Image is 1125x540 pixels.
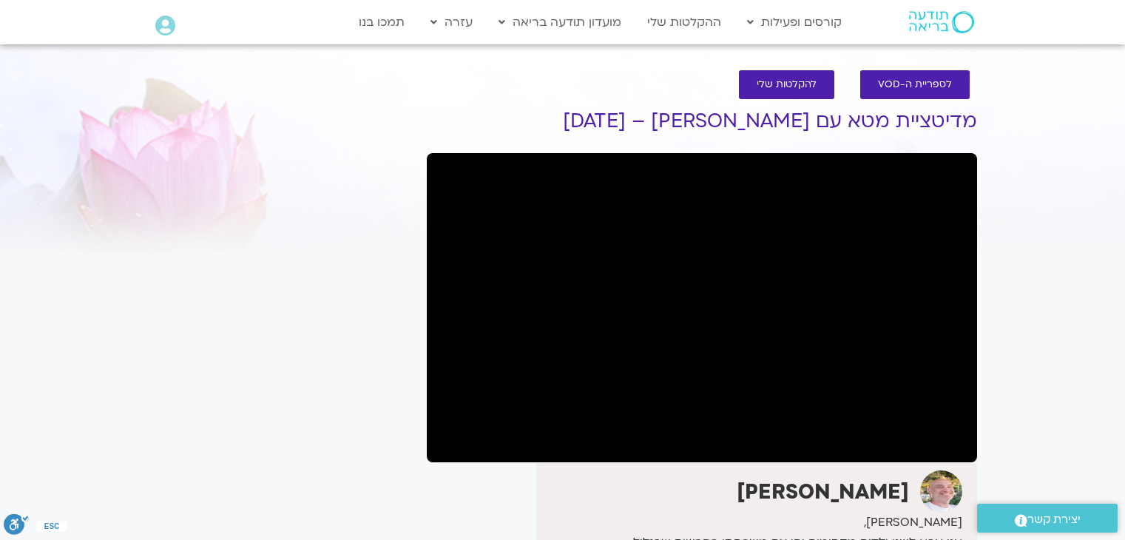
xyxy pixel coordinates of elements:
img: תודעה בריאה [909,11,974,33]
a: עזרה [423,8,480,36]
span: לספריית ה-VOD [878,79,952,90]
h1: מדיטציית מטא עם [PERSON_NAME] – [DATE] [427,110,977,132]
span: יצירת קשר [1027,510,1081,530]
a: קורסים ופעילות [740,8,849,36]
a: תמכו בנו [351,8,412,36]
a: מועדון תודעה בריאה [491,8,629,36]
a: יצירת קשר [977,504,1118,533]
a: להקלטות שלי [739,70,834,99]
a: לספריית ה-VOD [860,70,970,99]
a: ההקלטות שלי [640,8,729,36]
img: רון אלון [920,470,962,513]
strong: [PERSON_NAME] [737,478,909,506]
div: [PERSON_NAME], [540,513,962,533]
span: להקלטות שלי [757,79,817,90]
